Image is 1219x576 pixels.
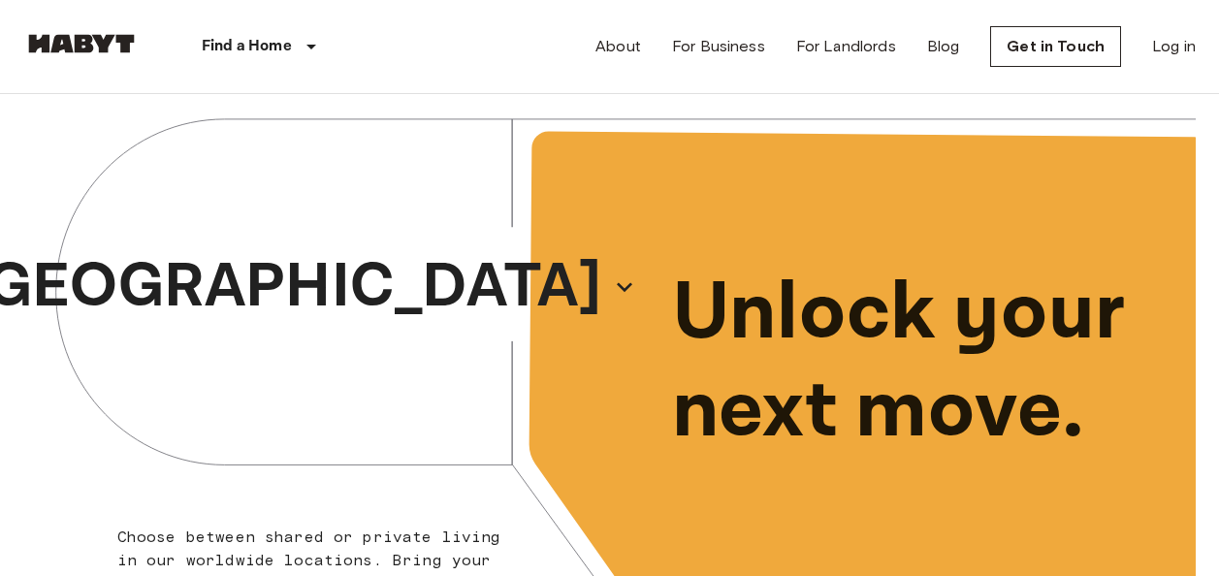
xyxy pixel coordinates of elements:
[672,265,1166,461] p: Unlock your next move.
[672,35,765,58] a: For Business
[23,34,140,53] img: Habyt
[796,35,896,58] a: For Landlords
[990,26,1121,67] a: Get in Touch
[202,35,292,58] p: Find a Home
[595,35,641,58] a: About
[927,35,960,58] a: Blog
[1152,35,1196,58] a: Log in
